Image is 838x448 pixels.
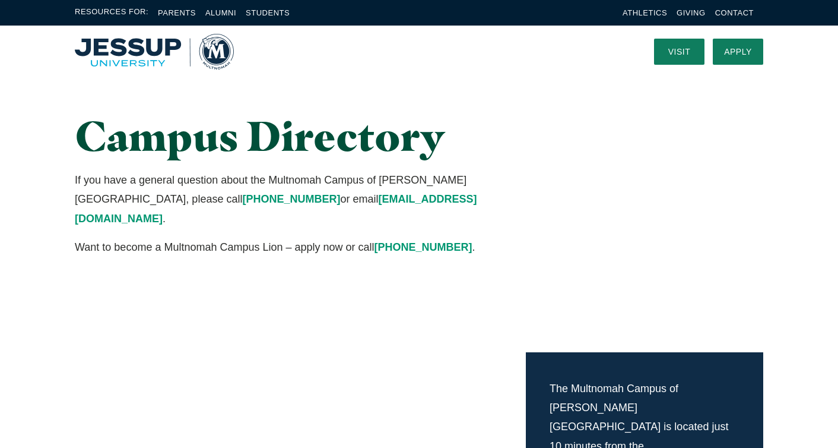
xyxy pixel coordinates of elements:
a: Giving [677,8,706,17]
p: If you have a general question about the Multnomah Campus of [PERSON_NAME][GEOGRAPHIC_DATA], plea... [75,171,526,228]
p: Want to become a Multnomah Campus Lion – apply now or call . [75,238,526,257]
h1: Campus Directory [75,113,526,159]
img: Multnomah University Logo [75,34,234,70]
a: [EMAIL_ADDRESS][DOMAIN_NAME] [75,193,477,224]
a: Athletics [623,8,667,17]
a: Alumni [205,8,236,17]
a: Apply [713,39,763,65]
a: Contact [715,8,754,17]
a: [PHONE_NUMBER] [242,193,340,205]
a: Visit [654,39,704,65]
a: Parents [158,8,196,17]
span: Resources For: [75,6,148,20]
a: [PHONE_NUMBER] [374,241,472,253]
a: Home [75,34,234,70]
a: Students [246,8,290,17]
